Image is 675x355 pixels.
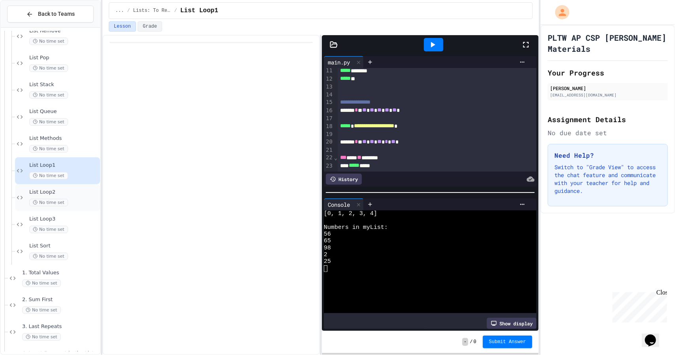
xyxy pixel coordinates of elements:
[29,172,68,179] span: No time set
[609,289,667,323] iframe: chat widget
[324,67,334,75] div: 11
[22,306,61,314] span: No time set
[550,85,666,92] div: [PERSON_NAME]
[324,130,334,138] div: 19
[548,32,668,54] h1: PLTW AP CSP [PERSON_NAME] Materials
[29,28,98,34] span: List Remove
[22,323,98,330] span: 3. Last Repeats
[22,270,98,276] span: 1. Total Values
[334,155,338,161] span: Fold line
[29,91,68,99] span: No time set
[29,64,68,72] span: No time set
[642,323,667,347] iframe: chat widget
[324,154,334,162] div: 22
[109,21,136,32] button: Lesson
[324,245,331,251] span: 98
[29,216,98,223] span: List Loop3
[548,67,668,78] h2: Your Progress
[548,128,668,138] div: No due date set
[138,21,162,32] button: Grade
[548,114,668,125] h2: Assignment Details
[324,238,331,244] span: 65
[326,174,362,185] div: History
[324,224,388,231] span: Numbers in myList:
[133,8,171,14] span: Lists: To Reviews
[38,10,75,18] span: Back to Teams
[324,107,334,115] div: 16
[180,6,218,15] span: List Loop1
[29,253,68,260] span: No time set
[550,92,666,98] div: [EMAIL_ADDRESS][DOMAIN_NAME]
[115,8,124,14] span: ...
[324,91,334,99] div: 14
[324,162,334,170] div: 23
[547,3,571,21] div: My Account
[29,145,68,153] span: No time set
[324,210,377,217] span: [0, 1, 2, 3, 4]
[324,123,334,130] div: 18
[324,75,334,83] div: 12
[22,296,98,303] span: 2. Sum First
[29,162,98,169] span: List Loop1
[324,231,331,238] span: 56
[174,8,177,14] span: /
[22,279,61,287] span: No time set
[29,199,68,206] span: No time set
[29,189,98,196] span: List Loop2
[29,135,98,142] span: List Methods
[29,118,68,126] span: No time set
[29,55,98,61] span: List Pop
[554,151,661,160] h3: Need Help?
[324,200,354,209] div: Console
[324,138,334,146] div: 20
[462,338,468,346] span: -
[7,6,94,23] button: Back to Teams
[487,318,537,329] div: Show display
[127,8,130,14] span: /
[29,38,68,45] span: No time set
[22,333,61,341] span: No time set
[324,98,334,106] div: 15
[324,58,354,66] div: main.py
[29,108,98,115] span: List Queue
[324,258,331,265] span: 25
[29,81,98,88] span: List Stack
[483,336,533,348] button: Submit Answer
[324,115,334,123] div: 17
[324,198,364,210] div: Console
[29,226,68,233] span: No time set
[554,163,661,195] p: Switch to "Grade View" to access the chat feature and communicate with your teacher for help and ...
[489,339,526,345] span: Submit Answer
[324,146,334,154] div: 21
[324,83,334,91] div: 13
[470,339,473,345] span: /
[3,3,55,50] div: Chat with us now!Close
[324,56,364,68] div: main.py
[324,251,327,258] span: 2
[473,339,476,345] span: 0
[29,243,98,249] span: List Sort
